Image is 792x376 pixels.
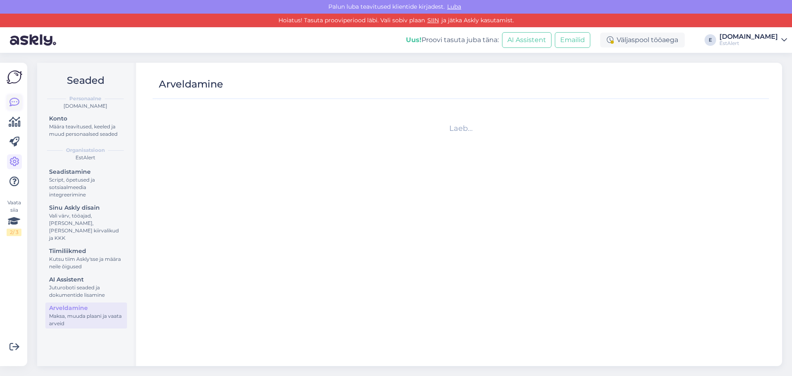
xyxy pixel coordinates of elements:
b: Uus! [406,36,422,44]
div: [DOMAIN_NAME] [44,102,127,110]
div: Script, õpetused ja sotsiaalmeedia integreerimine [49,176,123,199]
b: Personaalne [69,95,101,102]
div: [DOMAIN_NAME] [719,33,778,40]
a: SIIN [425,17,441,24]
div: 2 / 3 [7,229,21,236]
img: Askly Logo [7,69,22,85]
a: SeadistamineScript, õpetused ja sotsiaalmeedia integreerimine [45,166,127,200]
div: EstAlert [719,40,778,47]
div: Tiimiliikmed [49,247,123,255]
div: Konto [49,114,123,123]
a: KontoMäära teavitused, keeled ja muud personaalsed seaded [45,113,127,139]
a: ArveldamineMaksa, muuda plaani ja vaata arveid [45,303,127,329]
div: Vaata siia [7,199,21,236]
div: AI Assistent [49,275,123,284]
a: [DOMAIN_NAME]EstAlert [719,33,787,47]
div: Maksa, muuda plaani ja vaata arveid [49,312,123,327]
div: E [705,34,716,46]
span: Luba [445,3,464,10]
div: Arveldamine [159,76,223,92]
div: EstAlert [44,154,127,161]
a: Sinu Askly disainVali värv, tööajad, [PERSON_NAME], [PERSON_NAME] kiirvalikud ja KKK [45,202,127,243]
div: Määra teavitused, keeled ja muud personaalsed seaded [49,123,123,138]
div: Juturoboti seaded ja dokumentide lisamine [49,284,123,299]
div: Vali värv, tööajad, [PERSON_NAME], [PERSON_NAME] kiirvalikud ja KKK [49,212,123,242]
a: TiimiliikmedKutsu tiim Askly'sse ja määra neile õigused [45,246,127,272]
h2: Seaded [44,73,127,88]
div: Väljaspool tööaega [600,33,685,47]
div: Proovi tasuta juba täna: [406,35,499,45]
b: Organisatsioon [66,147,105,154]
a: AI AssistentJuturoboti seaded ja dokumentide lisamine [45,274,127,300]
div: Sinu Askly disain [49,203,123,212]
div: Kutsu tiim Askly'sse ja määra neile õigused [49,255,123,270]
button: AI Assistent [502,32,552,48]
div: Seadistamine [49,168,123,176]
div: Arveldamine [49,304,123,312]
button: Emailid [555,32,590,48]
div: Laeb... [156,123,766,134]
